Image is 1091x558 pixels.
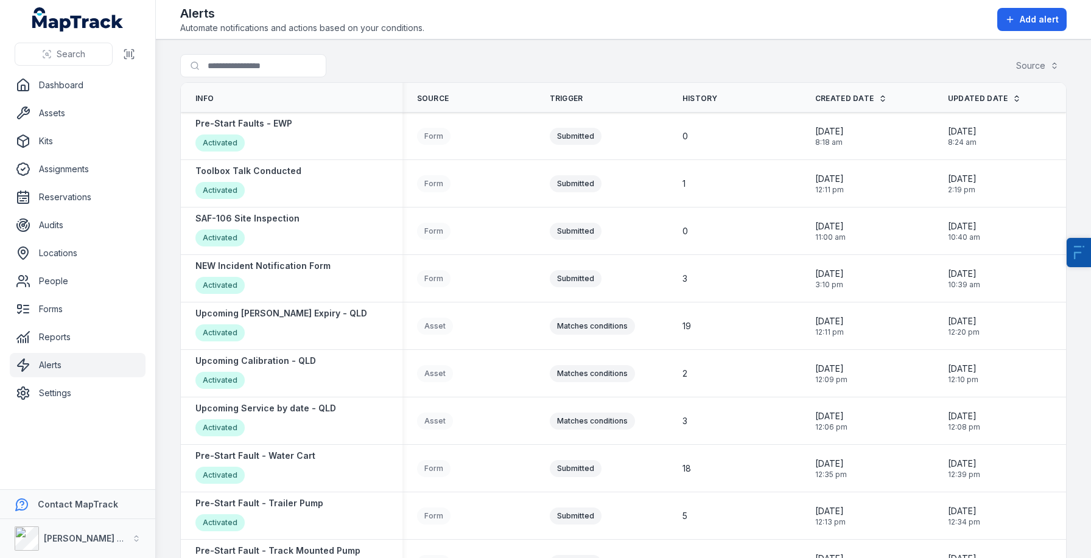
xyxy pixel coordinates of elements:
[948,94,1022,103] a: Updated Date
[1020,13,1059,26] span: Add alert
[948,220,980,232] span: [DATE]
[195,450,315,487] a: Pre-Start Fault - Water CartActivated
[10,381,146,405] a: Settings
[948,315,980,327] span: [DATE]
[195,355,316,392] a: Upcoming Calibration - QLDActivated
[682,130,688,142] span: 0
[948,363,978,375] span: [DATE]
[195,307,367,319] strong: Upcoming [PERSON_NAME] Expiry - QLD
[417,94,449,103] span: Source
[948,268,980,280] span: [DATE]
[10,73,146,97] a: Dashboard
[815,315,844,327] span: [DATE]
[815,505,846,527] time: 22/05/2025, 12:13:06 pm
[815,125,844,138] span: [DATE]
[948,517,980,527] span: 12:34 pm
[195,355,316,367] strong: Upcoming Calibration - QLD
[10,241,146,265] a: Locations
[417,318,453,335] div: Asset
[195,497,323,509] strong: Pre-Start Fault - Trailer Pump
[195,260,331,272] strong: NEW Incident Notification Form
[195,212,300,249] a: SAF-106 Site InspectionActivated
[997,8,1067,31] button: Add alert
[195,419,245,436] div: Activated
[815,505,846,517] span: [DATE]
[195,117,292,130] strong: Pre-Start Faults - EWP
[10,157,146,181] a: Assignments
[948,125,977,138] span: [DATE]
[682,415,687,427] span: 3
[948,220,980,242] time: 01/09/2025, 10:40:28 am
[10,353,146,377] a: Alerts
[417,413,453,430] div: Asset
[195,165,301,202] a: Toolbox Talk ConductedActivated
[195,402,336,439] a: Upcoming Service by date - QLDActivated
[682,368,687,380] span: 2
[195,497,323,534] a: Pre-Start Fault - Trailer PumpActivated
[417,507,451,525] div: Form
[682,273,687,285] span: 3
[815,375,847,385] span: 12:09 pm
[10,185,146,209] a: Reservations
[195,229,245,246] div: Activated
[948,94,1008,103] span: Updated Date
[195,117,292,155] a: Pre-Start Faults - EWPActivated
[815,268,844,290] time: 14/08/2025, 3:10:36 pm
[815,315,844,337] time: 03/07/2025, 12:11:30 pm
[815,470,847,480] span: 12:35 pm
[550,223,602,240] div: Submitted
[682,178,686,190] span: 1
[195,372,245,389] div: Activated
[417,175,451,192] div: Form
[10,297,146,321] a: Forms
[195,307,367,344] a: Upcoming [PERSON_NAME] Expiry - QLDActivated
[44,533,144,543] strong: [PERSON_NAME] Group
[550,318,635,335] div: Matches conditions
[180,22,424,34] span: Automate notifications and actions based on your conditions.
[550,270,602,287] div: Submitted
[815,220,846,242] time: 19/08/2025, 11:00:53 am
[57,48,85,60] span: Search
[948,280,980,290] span: 10:39 am
[550,413,635,430] div: Matches conditions
[550,128,602,145] div: Submitted
[417,460,451,477] div: Form
[948,185,977,195] span: 2:19 pm
[682,510,687,522] span: 5
[815,327,844,337] span: 12:11 pm
[948,173,977,195] time: 21/08/2025, 2:19:43 pm
[417,270,451,287] div: Form
[815,458,847,480] time: 22/05/2025, 12:35:35 pm
[948,410,980,432] time: 03/07/2025, 12:08:00 pm
[948,505,980,517] span: [DATE]
[550,365,635,382] div: Matches conditions
[948,363,978,385] time: 03/07/2025, 12:10:09 pm
[38,499,118,509] strong: Contact MapTrack
[948,232,980,242] span: 10:40 am
[195,324,245,341] div: Activated
[682,225,688,237] span: 0
[815,94,874,103] span: Created Date
[10,101,146,125] a: Assets
[948,315,980,337] time: 03/07/2025, 12:20:20 pm
[550,460,602,477] div: Submitted
[948,327,980,337] span: 12:20 pm
[948,470,980,480] span: 12:39 pm
[10,129,146,153] a: Kits
[10,325,146,349] a: Reports
[417,223,451,240] div: Form
[948,410,980,422] span: [DATE]
[195,134,245,152] div: Activated
[10,213,146,237] a: Audits
[10,269,146,293] a: People
[32,7,124,32] a: MapTrack
[180,5,424,22] h2: Alerts
[948,375,978,385] span: 12:10 pm
[948,422,980,432] span: 12:08 pm
[948,458,980,470] span: [DATE]
[550,507,602,525] div: Submitted
[815,410,847,432] time: 03/07/2025, 12:06:04 pm
[195,212,300,225] strong: SAF-106 Site Inspection
[815,94,888,103] a: Created Date
[815,220,846,232] span: [DATE]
